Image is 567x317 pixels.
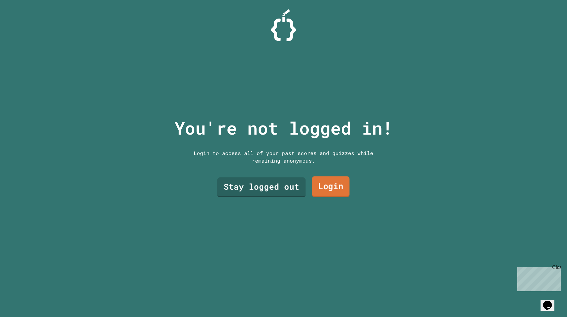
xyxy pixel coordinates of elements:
[175,115,393,141] p: You're not logged in!
[515,264,561,291] iframe: chat widget
[3,3,43,40] div: Chat with us now!Close
[189,149,378,164] div: Login to access all of your past scores and quizzes while remaining anonymous.
[541,292,561,311] iframe: chat widget
[312,176,350,197] a: Login
[271,9,296,41] img: Logo.svg
[217,177,306,197] a: Stay logged out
